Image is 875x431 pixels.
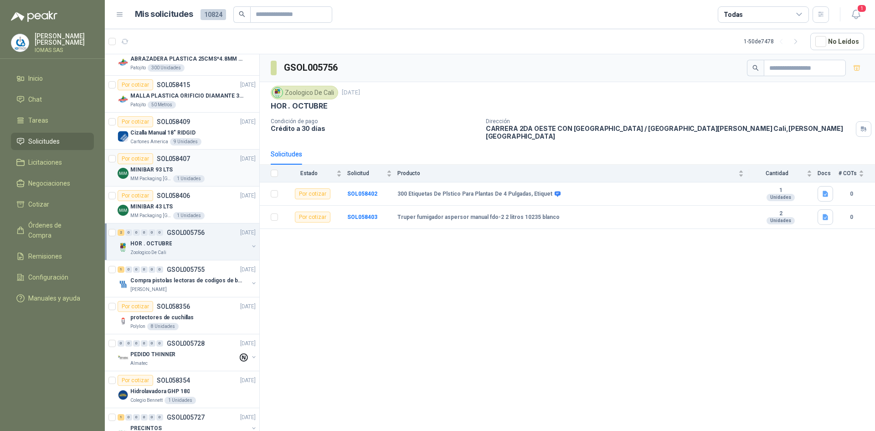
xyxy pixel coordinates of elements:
[170,138,201,145] div: 9 Unidades
[240,228,256,237] p: [DATE]
[11,112,94,129] a: Tareas
[105,113,259,150] a: Por cotizarSOL058409[DATE] Company LogoCizalla Manual 18" RIDGIDCartones America9 Unidades
[240,413,256,422] p: [DATE]
[271,86,338,99] div: Zoologico De Cali
[167,340,205,347] p: GSOL005728
[810,33,864,50] button: No Leídos
[141,414,148,421] div: 0
[839,170,857,177] span: # COTs
[130,387,190,396] p: Hidrolavadora GHP 180
[141,340,148,347] div: 0
[118,264,257,293] a: 1 0 0 0 0 0 GSOL005755[DATE] Company LogoCompra pistolas lectoras de codigos de barras[PERSON_NAME]
[149,414,155,421] div: 0
[283,165,347,182] th: Estado
[28,251,62,261] span: Remisiones
[724,10,743,20] div: Todas
[167,229,205,236] p: GSOL005756
[165,397,196,404] div: 1 Unidades
[818,165,839,182] th: Docs
[149,229,155,236] div: 0
[839,165,875,182] th: # COTs
[125,266,132,273] div: 0
[240,192,256,200] p: [DATE]
[130,203,173,211] p: MINIBAR 43 LTS
[11,217,94,244] a: Órdenes de Compra
[130,350,175,359] p: PEDIDO THINNER
[133,229,140,236] div: 0
[295,212,330,223] div: Por cotizar
[118,168,129,179] img: Company Logo
[118,389,129,400] img: Company Logo
[118,340,124,347] div: 0
[156,414,163,421] div: 0
[149,340,155,347] div: 0
[749,210,812,218] b: 2
[11,154,94,171] a: Licitaciones
[240,265,256,274] p: [DATE]
[857,4,867,13] span: 1
[28,115,48,125] span: Tareas
[347,214,377,220] a: SOL058403
[11,34,29,52] img: Company Logo
[35,33,94,46] p: [PERSON_NAME] [PERSON_NAME]
[130,212,171,219] p: MM Packaging [GEOGRAPHIC_DATA]
[11,175,94,192] a: Negociaciones
[130,92,244,100] p: MALLA PLASTICA ORIFICIO DIAMANTE 3MM
[118,79,153,90] div: Por cotizar
[397,214,560,221] b: Truper fumigador aspersor manual fdo-2 2 litros 10235 blanco
[130,249,166,256] p: Zoologico De Cali
[397,165,749,182] th: Producto
[283,170,335,177] span: Estado
[118,266,124,273] div: 1
[118,190,153,201] div: Por cotizar
[118,301,153,312] div: Por cotizar
[118,353,129,363] img: Company Logo
[118,116,153,127] div: Por cotizar
[28,157,62,167] span: Licitaciones
[749,187,812,194] b: 1
[11,248,94,265] a: Remisiones
[105,297,259,334] a: Por cotizarSOL058356[DATE] Company Logoprotectores de cuchillasPolylon8 Unidades
[130,323,145,330] p: Polylon
[130,239,172,248] p: HOR . OCTUBRE
[347,191,377,197] a: SOL058402
[130,397,163,404] p: Colegio Bennett
[130,360,148,367] p: Almatec
[130,101,146,109] p: Patojito
[28,272,68,282] span: Configuración
[11,196,94,213] a: Cotizar
[125,229,132,236] div: 0
[118,153,153,164] div: Por cotizar
[240,339,256,348] p: [DATE]
[118,338,257,367] a: 0 0 0 0 0 0 GSOL005728[DATE] Company LogoPEDIDO THINNERAlmatec
[240,81,256,89] p: [DATE]
[271,149,302,159] div: Solicitudes
[135,8,193,21] h1: Mis solicitudes
[118,242,129,253] img: Company Logo
[118,57,129,68] img: Company Logo
[157,192,190,199] p: SOL058406
[130,276,244,285] p: Compra pistolas lectoras de codigos de barras
[28,220,85,240] span: Órdenes de Compra
[118,279,129,290] img: Company Logo
[28,94,42,104] span: Chat
[28,136,60,146] span: Solicitudes
[118,375,153,386] div: Por cotizar
[767,194,795,201] div: Unidades
[125,414,132,421] div: 0
[28,293,80,303] span: Manuales y ayuda
[749,170,805,177] span: Cantidad
[156,340,163,347] div: 0
[201,9,226,20] span: 10824
[28,73,43,83] span: Inicio
[105,76,259,113] a: Por cotizarSOL058415[DATE] Company LogoMALLA PLASTICA ORIFICIO DIAMANTE 3MMPatojito50 Metros
[347,170,385,177] span: Solicitud
[11,70,94,87] a: Inicio
[486,118,852,125] p: Dirección
[147,323,179,330] div: 8 Unidades
[11,91,94,108] a: Chat
[167,414,205,421] p: GSOL005727
[848,6,864,23] button: 1
[130,286,167,293] p: [PERSON_NAME]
